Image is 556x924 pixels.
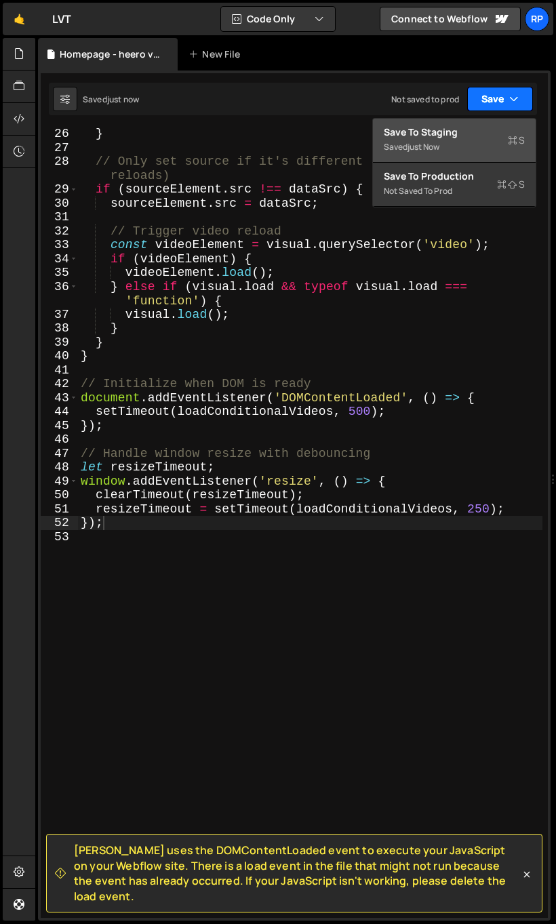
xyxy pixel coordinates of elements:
div: 41 [41,363,78,378]
div: New File [188,47,245,61]
div: 52 [41,516,78,530]
span: S [497,178,525,191]
a: Connect to Webflow [380,7,521,31]
div: 34 [41,252,78,266]
div: just now [107,94,139,105]
div: 35 [41,266,78,280]
div: LVT [52,11,71,27]
div: 48 [41,460,78,475]
div: Save to Production [384,169,525,183]
button: Save to ProductionS Not saved to prod [373,163,536,207]
div: just now [408,141,439,153]
div: 38 [41,321,78,336]
div: Not saved to prod [384,183,525,199]
span: [PERSON_NAME] uses the DOMContentLoaded event to execute your JavaScript on your Webflow site. Th... [74,843,520,904]
div: 49 [41,475,78,489]
div: 31 [41,210,78,224]
div: Save to Staging [384,125,525,139]
div: 44 [41,405,78,419]
div: 50 [41,488,78,502]
button: Code Only [221,7,335,31]
a: 🤙 [3,3,36,35]
div: 33 [41,238,78,252]
div: Not saved to prod [391,94,459,105]
div: 28 [41,155,78,182]
div: 39 [41,336,78,350]
div: 40 [41,349,78,363]
div: 47 [41,447,78,461]
div: 29 [41,182,78,197]
div: 30 [41,197,78,211]
div: 43 [41,391,78,405]
button: Save to StagingS Savedjust now [373,119,536,163]
div: 32 [41,224,78,239]
div: 53 [41,530,78,544]
div: 27 [41,141,78,155]
div: 46 [41,433,78,447]
a: RP [525,7,549,31]
div: 42 [41,377,78,391]
div: Saved [83,94,139,105]
div: Saved [384,139,525,155]
button: Save [467,87,533,111]
div: 36 [41,280,78,308]
div: 26 [41,127,78,141]
div: 51 [41,502,78,517]
div: 45 [41,419,78,433]
div: Code Only [372,118,536,207]
div: Homepage - heero videos.js [60,47,161,61]
div: 37 [41,308,78,322]
span: S [508,134,525,147]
